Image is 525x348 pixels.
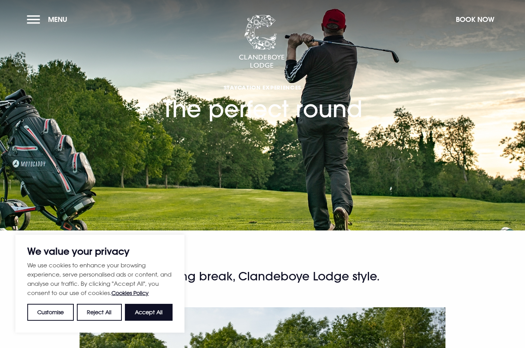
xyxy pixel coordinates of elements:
h2: A golfing break, Clandeboye Lodge style. [80,269,445,284]
p: We use cookies to enhance your browsing experience, serve personalised ads or content, and analys... [27,260,173,298]
div: We value your privacy [15,235,184,333]
button: Customise [27,304,74,321]
button: Menu [27,11,71,28]
span: Menu [48,15,67,24]
h1: The perfect round [163,41,362,123]
img: Clandeboye Lodge [239,15,285,69]
span: Staycation Experiences [163,84,362,91]
a: Cookies Policy [111,290,149,296]
p: We value your privacy [27,247,173,256]
button: Reject All [77,304,121,321]
button: Book Now [452,11,498,28]
button: Accept All [125,304,173,321]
